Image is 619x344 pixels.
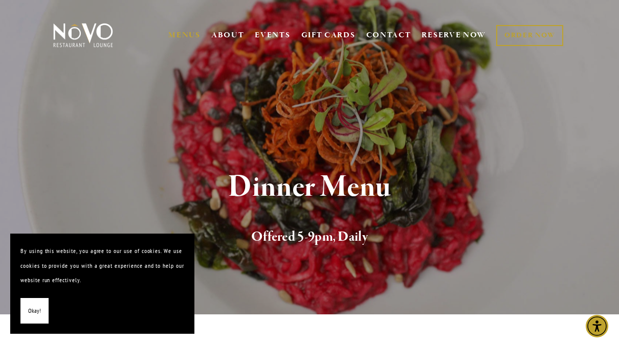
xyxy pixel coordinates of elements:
[255,30,290,40] a: EVENTS
[20,244,184,288] p: By using this website, you agree to our use of cookies. We use cookies to provide you with a grea...
[496,25,563,46] a: ORDER NOW
[366,26,411,45] a: CONTACT
[586,315,608,337] div: Accessibility Menu
[422,26,486,45] a: RESERVE NOW
[10,234,194,334] section: Cookie banner
[211,30,245,40] a: ABOUT
[301,26,356,45] a: GIFT CARDS
[20,298,49,324] button: Okay!
[67,171,552,204] h1: Dinner Menu
[51,22,115,48] img: Novo Restaurant &amp; Lounge
[168,30,201,40] a: MENUS
[67,226,552,248] h2: Offered 5-9pm, Daily
[28,304,41,318] span: Okay!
